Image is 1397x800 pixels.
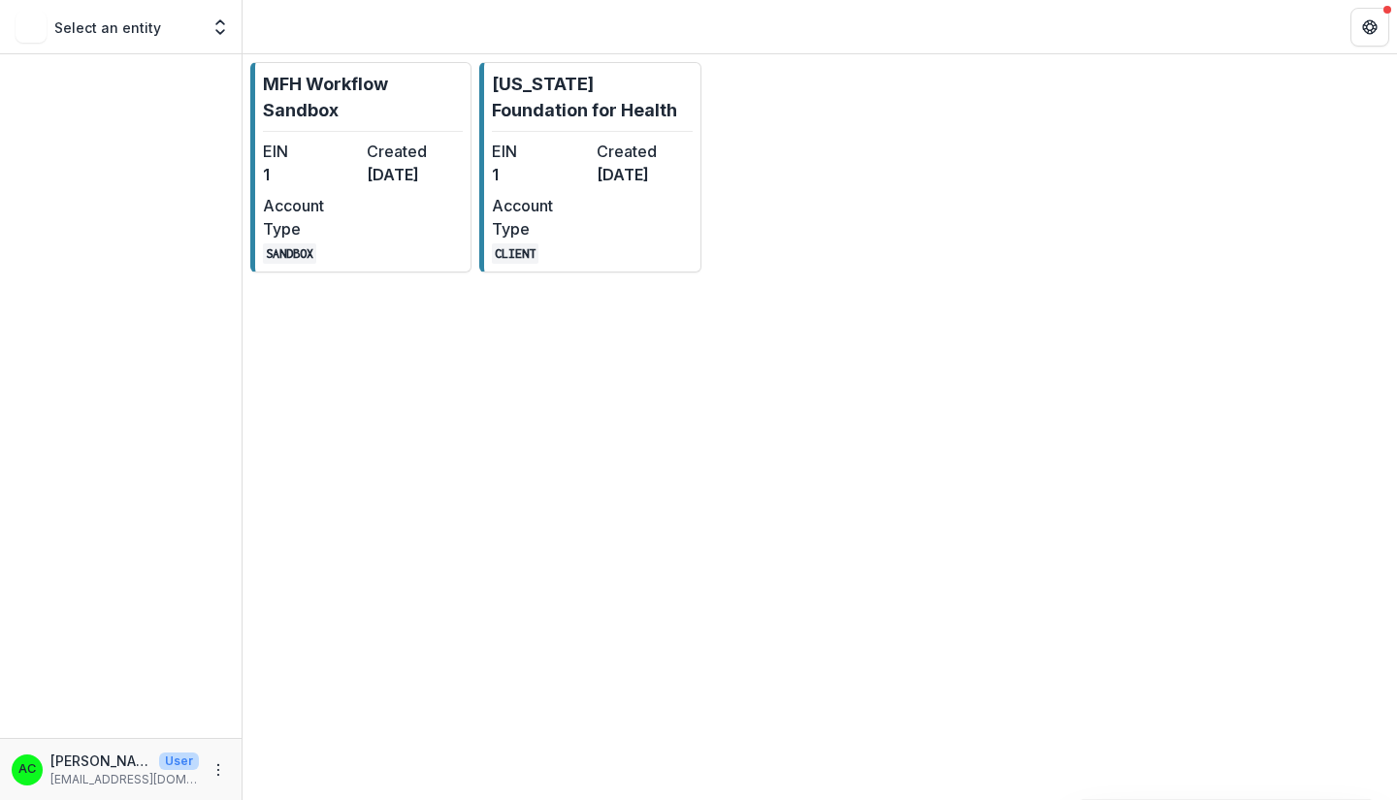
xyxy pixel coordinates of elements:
[18,763,36,776] div: Alyssa Curran
[16,12,47,43] img: Select an entity
[263,140,359,163] dt: EIN
[492,163,588,186] dd: 1
[492,140,588,163] dt: EIN
[597,163,693,186] dd: [DATE]
[492,71,692,123] p: [US_STATE] Foundation for Health
[1350,8,1389,47] button: Get Help
[263,163,359,186] dd: 1
[367,163,463,186] dd: [DATE]
[50,771,199,788] p: [EMAIL_ADDRESS][DOMAIN_NAME]
[207,8,234,47] button: Open entity switcher
[492,194,588,240] dt: Account Type
[597,140,693,163] dt: Created
[492,243,538,264] code: CLIENT
[263,194,359,240] dt: Account Type
[54,17,161,38] p: Select an entity
[263,71,463,123] p: MFH Workflow Sandbox
[207,758,230,782] button: More
[479,62,700,272] a: [US_STATE] Foundation for HealthEIN1Created[DATE]Account TypeCLIENT
[159,752,199,770] p: User
[50,751,151,771] p: [PERSON_NAME]
[250,62,471,272] a: MFH Workflow SandboxEIN1Created[DATE]Account TypeSANDBOX
[263,243,316,264] code: SANDBOX
[367,140,463,163] dt: Created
